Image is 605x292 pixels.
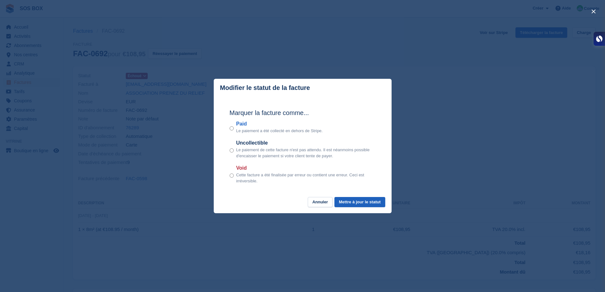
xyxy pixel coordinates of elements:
label: Paid [236,120,323,128]
p: Le paiement a été collecté en dehors de Stripe. [236,128,323,134]
p: Cette facture a été finalisée par erreur ou contient une erreur. Ceci est irréversible. [236,172,376,184]
label: Void [236,164,376,172]
button: close [588,6,599,17]
label: Uncollectible [236,139,376,147]
h2: Marquer la facture comme... [230,108,376,118]
p: Le paiement de cette facture n'est pas attendu. Il est néanmoins possible d'encaisser le paiement... [236,147,376,159]
button: Annuler [308,197,332,207]
button: Mettre à jour le statut [334,197,385,207]
p: Modifier le statut de la facture [220,84,310,92]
